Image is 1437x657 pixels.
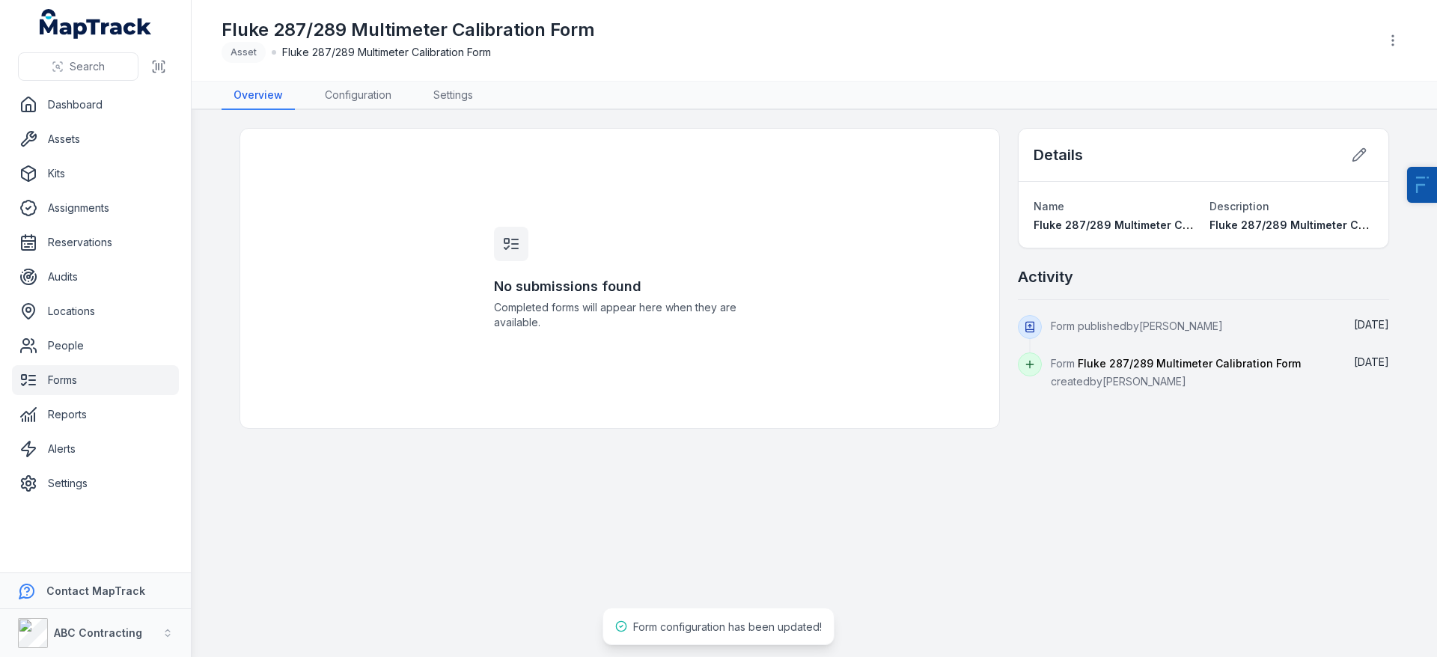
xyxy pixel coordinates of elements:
[12,365,179,395] a: Forms
[1354,318,1389,331] span: [DATE]
[12,159,179,189] a: Kits
[12,193,179,223] a: Assignments
[12,90,179,120] a: Dashboard
[12,400,179,430] a: Reports
[222,18,595,42] h1: Fluke 287/289 Multimeter Calibration Form
[1078,357,1301,370] span: Fluke 287/289 Multimeter Calibration Form
[12,434,179,464] a: Alerts
[282,45,491,60] span: Fluke 287/289 Multimeter Calibration Form
[1354,318,1389,331] time: 20/08/2025, 9:38:18 am
[12,262,179,292] a: Audits
[494,276,745,297] h3: No submissions found
[12,124,179,154] a: Assets
[40,9,152,39] a: MapTrack
[494,300,745,330] span: Completed forms will appear here when they are available.
[54,626,142,639] strong: ABC Contracting
[1051,357,1301,388] span: Form created by [PERSON_NAME]
[1018,266,1073,287] h2: Activity
[18,52,138,81] button: Search
[12,296,179,326] a: Locations
[1354,355,1389,368] span: [DATE]
[12,331,179,361] a: People
[1034,144,1083,165] h2: Details
[1034,219,1263,231] span: Fluke 287/289 Multimeter Calibration Form
[313,82,403,110] a: Configuration
[1209,200,1269,213] span: Description
[12,468,179,498] a: Settings
[70,59,105,74] span: Search
[1354,355,1389,368] time: 20/08/2025, 9:30:44 am
[222,42,266,63] div: Asset
[222,82,295,110] a: Overview
[46,584,145,597] strong: Contact MapTrack
[1034,200,1064,213] span: Name
[1051,320,1223,332] span: Form published by [PERSON_NAME]
[12,227,179,257] a: Reservations
[633,620,822,633] span: Form configuration has been updated!
[421,82,485,110] a: Settings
